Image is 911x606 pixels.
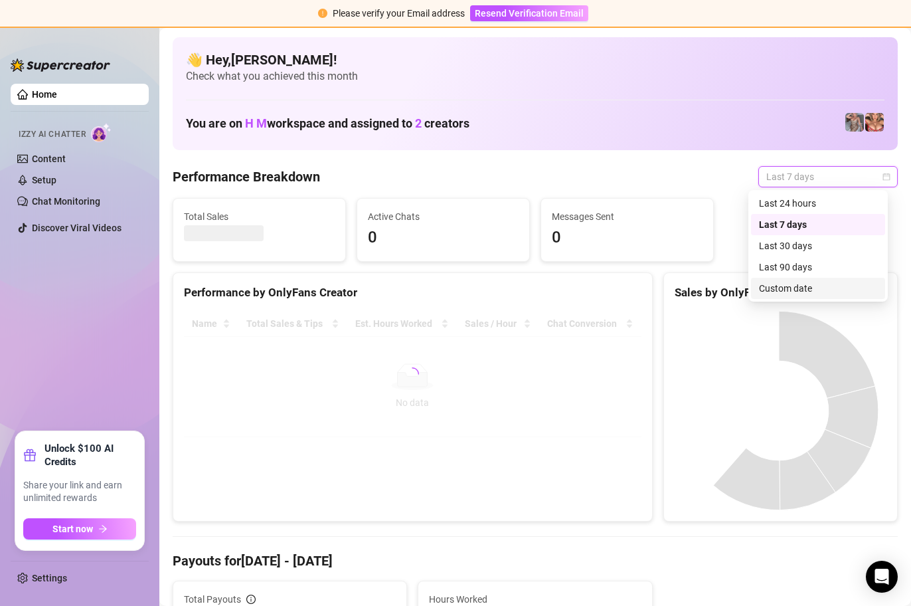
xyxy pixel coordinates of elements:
[415,116,422,130] span: 2
[19,128,86,141] span: Izzy AI Chatter
[475,8,584,19] span: Resend Verification Email
[759,260,877,274] div: Last 90 days
[44,442,136,468] strong: Unlock $100 AI Credits
[470,5,588,21] button: Resend Verification Email
[32,89,57,100] a: Home
[333,6,465,21] div: Please verify your Email address
[751,256,885,278] div: Last 90 days
[759,196,877,211] div: Last 24 hours
[98,524,108,534] span: arrow-right
[882,173,890,181] span: calendar
[52,524,93,534] span: Start now
[91,123,112,142] img: AI Chatter
[766,167,890,187] span: Last 7 days
[552,225,703,251] span: 0
[32,175,56,185] a: Setup
[23,518,136,540] button: Start nowarrow-right
[845,113,864,132] img: pennylondonvip
[751,214,885,235] div: Last 7 days
[675,284,886,302] div: Sales by OnlyFans Creator
[751,235,885,256] div: Last 30 days
[246,595,256,604] span: info-circle
[368,209,519,224] span: Active Chats
[405,367,420,381] span: loading
[32,196,100,207] a: Chat Monitoring
[184,209,335,224] span: Total Sales
[186,116,469,131] h1: You are on workspace and assigned to creators
[23,479,136,505] span: Share your link and earn unlimited rewards
[866,561,898,593] div: Open Intercom Messenger
[184,284,641,302] div: Performance by OnlyFans Creator
[552,209,703,224] span: Messages Sent
[11,58,110,72] img: logo-BBDzfeDw.svg
[186,50,884,69] h4: 👋 Hey, [PERSON_NAME] !
[32,223,122,233] a: Discover Viral Videos
[173,552,898,570] h4: Payouts for [DATE] - [DATE]
[318,9,327,18] span: exclamation-circle
[23,449,37,462] span: gift
[173,167,320,186] h4: Performance Breakdown
[32,573,67,583] a: Settings
[32,153,66,164] a: Content
[759,281,877,296] div: Custom date
[751,278,885,299] div: Custom date
[759,239,877,253] div: Last 30 days
[186,69,884,84] span: Check what you achieved this month
[245,116,267,130] span: H M
[368,225,519,251] span: 0
[759,217,877,232] div: Last 7 days
[751,193,885,214] div: Last 24 hours
[865,113,884,132] img: pennylondon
